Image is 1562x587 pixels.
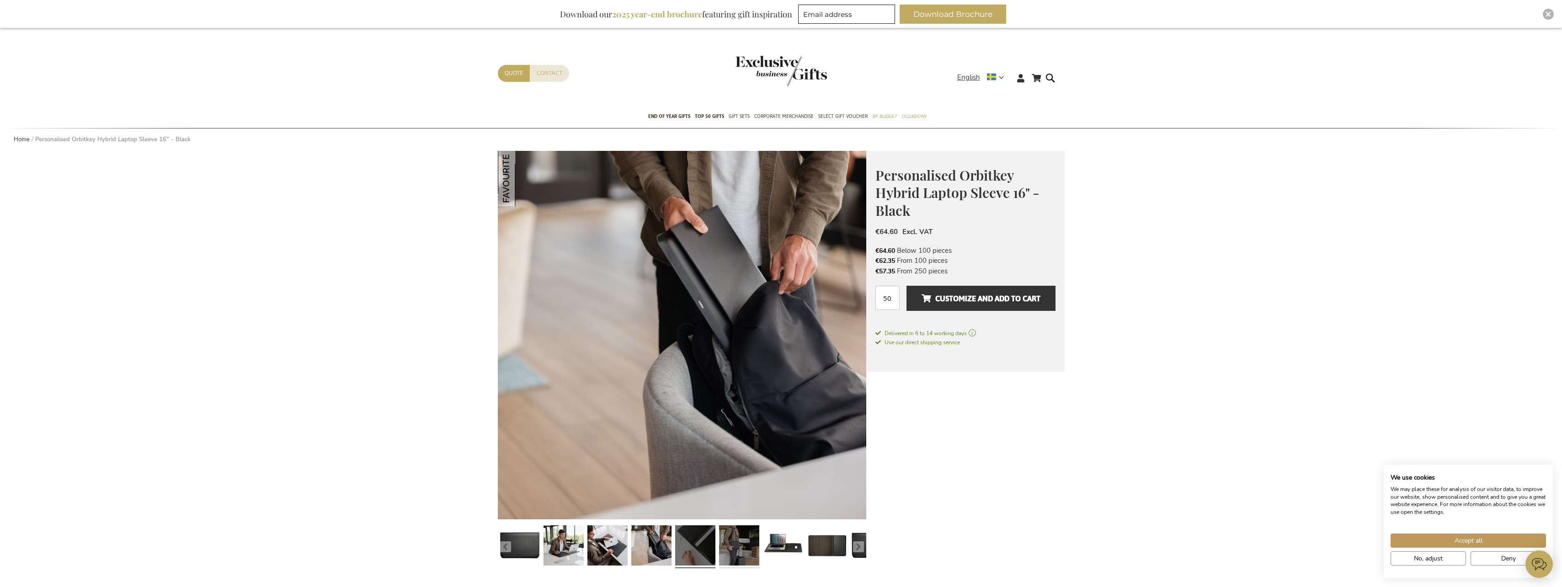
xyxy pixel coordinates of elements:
[1391,486,1546,516] p: We may place these for analysis of our visitor data, to improve our website, show personalised co...
[957,72,1010,83] div: English
[875,246,895,255] span: €64.60
[875,329,1056,337] a: Delivered in 6 to 14 working days
[500,522,540,572] a: Personalised Orbitkey Hybrid Laptop Sleeve 16" - Black
[1391,534,1546,548] button: Accept all cookies
[35,135,191,144] strong: Personalised Orbitkey Hybrid Laptop Sleeve 16" - Black
[648,112,690,121] span: End of year gifts
[902,227,933,236] span: Excl. VAT
[1455,536,1482,545] span: Accept all
[922,291,1040,306] span: Customize and add to cart
[851,522,891,572] a: Personalised Orbitkey Hybrid Laptop Sleeve 16" - Black
[875,267,895,276] span: €57.35
[875,227,898,236] span: €64.60
[612,9,702,20] b: 2025 year-end brochure
[875,256,1056,266] li: From 100 pieces
[498,151,866,519] img: Personalised Orbitkey Hybrid Laptop Sleeve 16" - Black
[544,522,584,572] a: Personalised Orbitkey Hybrid Laptop Sleeve 16" - Black
[1525,550,1553,578] iframe: belco-activator-frame
[1471,551,1546,566] button: Deny all cookies
[798,5,895,24] input: Email address
[875,339,960,346] span: Use our direct shipping service
[901,112,926,121] span: Occasions
[719,522,759,572] a: Personalised Orbitkey Hybrid Laptop Sleeve 16" - Black
[1543,9,1554,20] div: Close
[807,522,847,572] a: Personalised Orbitkey Hybrid Laptop Sleeve 16" - Black
[631,522,672,572] a: Personalised Orbitkey Hybrid Laptop Sleeve 16" - Black
[14,135,30,144] a: Home
[530,65,569,82] a: Contact
[875,286,900,310] input: Qty
[556,5,796,24] div: Download our featuring gift inspiration
[875,337,960,347] a: Use our direct shipping service
[875,245,1056,256] li: Below 100 pieces
[1546,11,1551,17] img: Close
[875,266,1056,276] li: From 250 pieces
[957,72,980,83] span: English
[872,112,897,121] span: By Budget
[754,112,814,121] span: Corporate Merchandise
[1391,551,1466,566] button: Adjust cookie preferences
[736,56,781,86] a: store logo
[798,5,898,27] form: marketing offers and promotions
[729,112,750,121] span: Gift Sets
[763,522,803,572] a: Personalised Orbitkey Hybrid Laptop Sleeve 16" - Black
[1391,474,1546,482] h2: We use cookies
[587,522,628,572] a: Personalised Orbitkey Hybrid Laptop Sleeve 16" - Black
[875,166,1040,219] span: Personalised Orbitkey Hybrid Laptop Sleeve 16" - Black
[498,65,530,82] a: Quote
[818,112,868,121] span: Select Gift Voucher
[1501,554,1516,563] span: Deny
[498,151,553,206] img: Personalised Orbitkey Hybrid Laptop Sleeve 16" - Black
[906,286,1055,311] button: Customize and add to cart
[675,522,715,572] a: Personalised Orbitkey Hybrid Laptop Sleeve 16" - Black
[875,256,895,265] span: €62.35
[1414,554,1443,563] span: No, adjust
[900,5,1006,24] button: Download Brochure
[695,112,724,121] span: TOP 50 Gifts
[736,56,827,86] img: Exclusive Business gifts logo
